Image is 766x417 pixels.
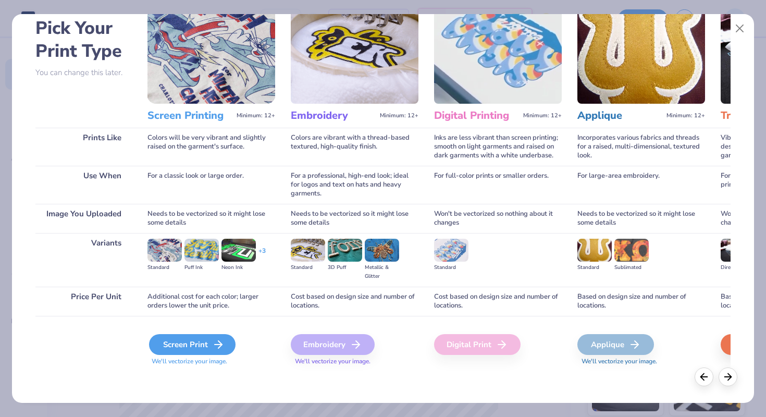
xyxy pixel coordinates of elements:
div: Standard [147,263,182,272]
div: Standard [291,263,325,272]
span: Minimum: 12+ [380,112,418,119]
div: Based on design size and number of locations. [577,287,705,316]
div: Needs to be vectorized so it might lose some details [291,204,418,233]
div: Cost based on design size and number of locations. [291,287,418,316]
div: Direct-to-film [721,263,755,272]
button: Close [730,19,750,39]
span: Minimum: 12+ [666,112,705,119]
div: Needs to be vectorized so it might lose some details [147,204,275,233]
h3: Screen Printing [147,109,232,122]
div: Applique [577,334,654,355]
div: Embroidery [291,334,375,355]
div: Additional cost for each color; larger orders lower the unit price. [147,287,275,316]
h3: Applique [577,109,662,122]
h2: Pick Your Print Type [35,17,132,63]
img: Standard [147,239,182,262]
div: For full-color prints or smaller orders. [434,166,562,204]
div: Neon Ink [221,263,256,272]
div: Price Per Unit [35,287,132,316]
div: Puff Ink [184,263,219,272]
img: Puff Ink [184,239,219,262]
img: Sublimated [614,239,649,262]
div: Image You Uploaded [35,204,132,233]
div: Standard [434,263,468,272]
div: For large-area embroidery. [577,166,705,204]
span: We'll vectorize your image. [577,357,705,366]
div: Prints Like [35,128,132,166]
img: Direct-to-film [721,239,755,262]
div: Variants [35,233,132,287]
img: Standard [434,239,468,262]
div: Sublimated [614,263,649,272]
img: Standard [577,239,612,262]
span: We'll vectorize your image. [147,357,275,366]
div: 3D Puff [328,263,362,272]
div: Colors are vibrant with a thread-based textured, high-quality finish. [291,128,418,166]
span: We'll vectorize your image. [291,357,418,366]
img: 3D Puff [328,239,362,262]
div: Use When [35,166,132,204]
div: For a professional, high-end look; ideal for logos and text on hats and heavy garments. [291,166,418,204]
span: Minimum: 12+ [237,112,275,119]
img: Neon Ink [221,239,256,262]
h3: Digital Printing [434,109,519,122]
img: Standard [291,239,325,262]
div: Cost based on design size and number of locations. [434,287,562,316]
div: Metallic & Glitter [365,263,399,281]
div: Won't be vectorized so nothing about it changes [434,204,562,233]
div: For a classic look or large order. [147,166,275,204]
div: Colors will be very vibrant and slightly raised on the garment's surface. [147,128,275,166]
div: Standard [577,263,612,272]
div: Incorporates various fabrics and threads for a raised, multi-dimensional, textured look. [577,128,705,166]
div: Digital Print [434,334,521,355]
p: You can change this later. [35,68,132,77]
div: + 3 [258,247,266,264]
h3: Embroidery [291,109,376,122]
span: Minimum: 12+ [523,112,562,119]
img: Metallic & Glitter [365,239,399,262]
div: Inks are less vibrant than screen printing; smooth on light garments and raised on dark garments ... [434,128,562,166]
div: Needs to be vectorized so it might lose some details [577,204,705,233]
div: Screen Print [149,334,236,355]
